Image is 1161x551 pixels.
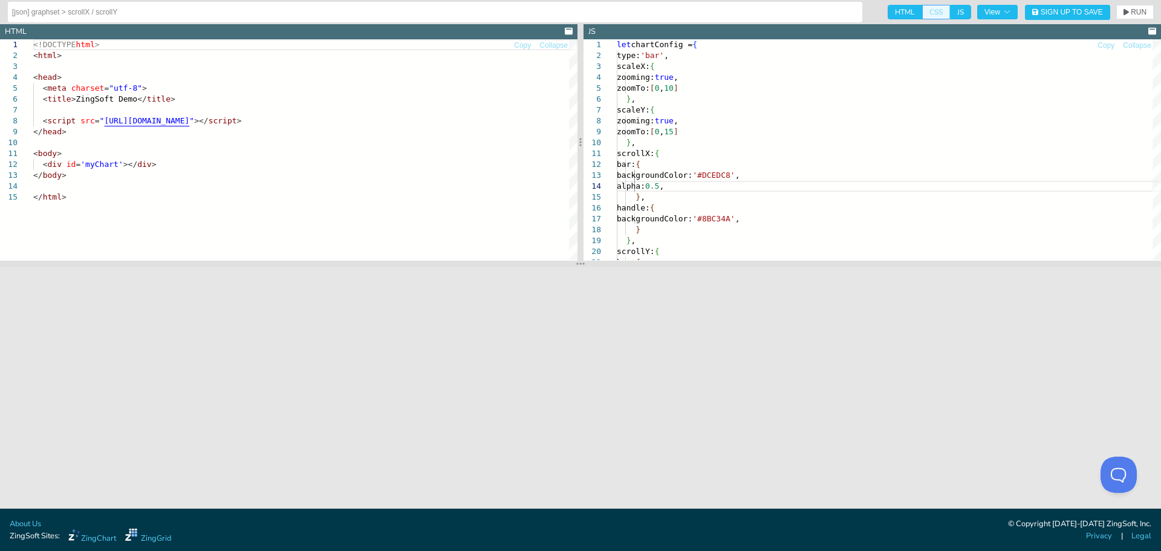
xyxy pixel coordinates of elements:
span: RUN [1131,8,1146,16]
div: 21 [584,257,601,268]
span: ZingSoft Demo [76,94,137,103]
span: > [62,171,67,180]
span: Copy [514,42,531,49]
button: Collapse [1122,40,1152,51]
span: > [71,94,76,103]
span: { [650,62,655,71]
span: 'myChart' [80,160,123,169]
iframe: Toggle Customer Support [1101,457,1137,493]
span: > [95,40,100,49]
span: " [189,116,194,125]
span: View [984,8,1010,16]
span: </ [137,94,147,103]
span: 0.5 [645,181,659,191]
span: > [142,83,147,93]
div: 6 [584,94,601,105]
div: 19 [584,235,601,246]
span: | [1121,530,1123,542]
span: id [67,160,76,169]
span: head [43,127,62,136]
span: body [43,171,62,180]
button: Copy [513,40,532,51]
span: charset [71,83,105,93]
span: html [43,192,62,201]
span: 15 [664,127,674,136]
span: let [617,40,631,49]
span: , [631,236,636,245]
div: 5 [584,83,601,94]
div: 4 [584,72,601,83]
span: bar: [617,160,636,169]
span: , [674,73,678,82]
span: > [57,73,62,82]
span: { [655,149,660,158]
span: </ [33,171,43,180]
a: ZingGrid [125,529,171,544]
span: 10 [664,83,674,93]
div: 14 [584,181,601,192]
span: [ [650,127,655,136]
span: Collapse [539,42,568,49]
div: 11 [584,148,601,159]
span: 'bar' [640,51,664,60]
span: { [650,203,655,212]
span: true [655,73,674,82]
a: ZingChart [68,529,116,544]
div: 16 [584,203,601,214]
div: 2 [584,50,601,61]
span: , [664,51,669,60]
span: = [76,160,80,169]
span: alpha: [617,181,645,191]
span: type: [617,51,640,60]
span: " [100,116,105,125]
span: ] [674,127,678,136]
span: html [76,40,94,49]
span: > [152,160,157,169]
div: 1 [584,39,601,50]
button: RUN [1116,5,1154,19]
span: CSS [922,5,950,19]
span: { [655,247,660,256]
span: zooming: [617,116,655,125]
span: = [95,116,100,125]
span: , [640,192,645,201]
span: , [735,214,740,223]
button: Collapse [539,40,568,51]
span: } [636,192,640,201]
span: chartConfig = [631,40,692,49]
span: ZingSoft Sites: [10,530,60,542]
span: > [57,51,62,60]
span: = [104,83,109,93]
div: 9 [584,126,601,137]
span: scrollY: [617,247,655,256]
span: , [631,138,636,147]
span: scaleY: [617,105,650,114]
button: View [977,5,1018,19]
span: '#DCEDC8' [692,171,735,180]
span: meta [47,83,66,93]
span: zooming: [617,73,655,82]
div: 10 [584,137,601,148]
span: [URL][DOMAIN_NAME] [104,116,189,125]
span: < [43,160,48,169]
span: < [33,149,38,158]
span: Copy [1098,42,1114,49]
div: 8 [584,116,601,126]
span: [ [650,83,655,93]
span: zoomTo: [617,127,650,136]
span: , [659,83,664,93]
span: html [38,51,57,60]
span: > [62,127,67,136]
div: 7 [584,105,601,116]
span: < [43,94,48,103]
span: } [626,94,631,103]
div: JS [588,26,596,37]
span: handle: [617,203,650,212]
span: Collapse [1123,42,1151,49]
span: ></ [123,160,137,169]
span: </ [33,192,43,201]
span: HTML [888,5,922,19]
span: > [57,149,62,158]
div: 17 [584,214,601,224]
span: ] [674,83,678,93]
